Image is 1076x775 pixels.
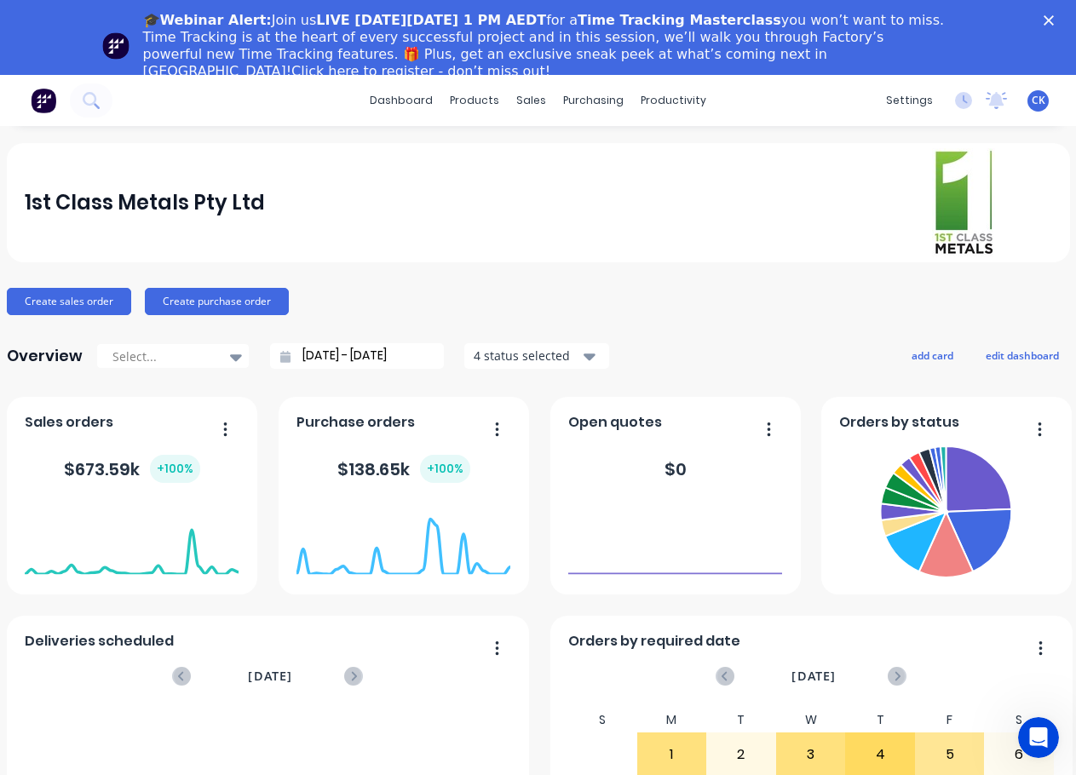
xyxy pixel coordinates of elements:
b: Time Tracking Masterclass [578,12,781,28]
iframe: Intercom live chat [1018,717,1059,758]
div: $ 0 [665,456,687,482]
div: settings [877,88,941,113]
span: Orders by status [839,412,959,433]
div: productivity [632,88,715,113]
button: 4 status selected [464,343,609,369]
div: + 100 % [420,455,470,483]
div: 4 status selected [474,347,581,365]
div: S [984,708,1054,732]
span: Purchase orders [296,412,415,433]
div: purchasing [555,88,632,113]
span: Sales orders [25,412,113,433]
div: T [845,708,915,732]
div: F [915,708,985,732]
b: 🎓Webinar Alert: [143,12,272,28]
div: Overview [7,339,83,373]
div: sales [508,88,555,113]
button: edit dashboard [975,344,1070,366]
div: M [637,708,707,732]
div: S [567,708,637,732]
button: Create purchase order [145,288,289,315]
span: CK [1032,93,1045,108]
div: products [441,88,508,113]
div: $ 673.59k [64,455,200,483]
div: T [706,708,776,732]
div: $ 138.65k [337,455,470,483]
button: Create sales order [7,288,131,315]
a: Click here to register - don’t miss out! [291,63,550,79]
a: dashboard [361,88,441,113]
img: 1st Class Metals Pty Ltd [932,148,995,257]
button: add card [901,344,964,366]
span: [DATE] [791,667,836,686]
span: [DATE] [248,667,292,686]
img: Profile image for Team [102,32,129,60]
div: 1st Class Metals Pty Ltd [25,186,265,220]
div: Join us for a you won’t want to miss. Time Tracking is at the heart of every successful project a... [143,12,947,80]
div: Close [1044,15,1061,26]
div: W [776,708,846,732]
span: Open quotes [568,412,662,433]
img: Factory [31,88,56,113]
div: + 100 % [150,455,200,483]
b: LIVE [DATE][DATE] 1 PM AEDT [316,12,546,28]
